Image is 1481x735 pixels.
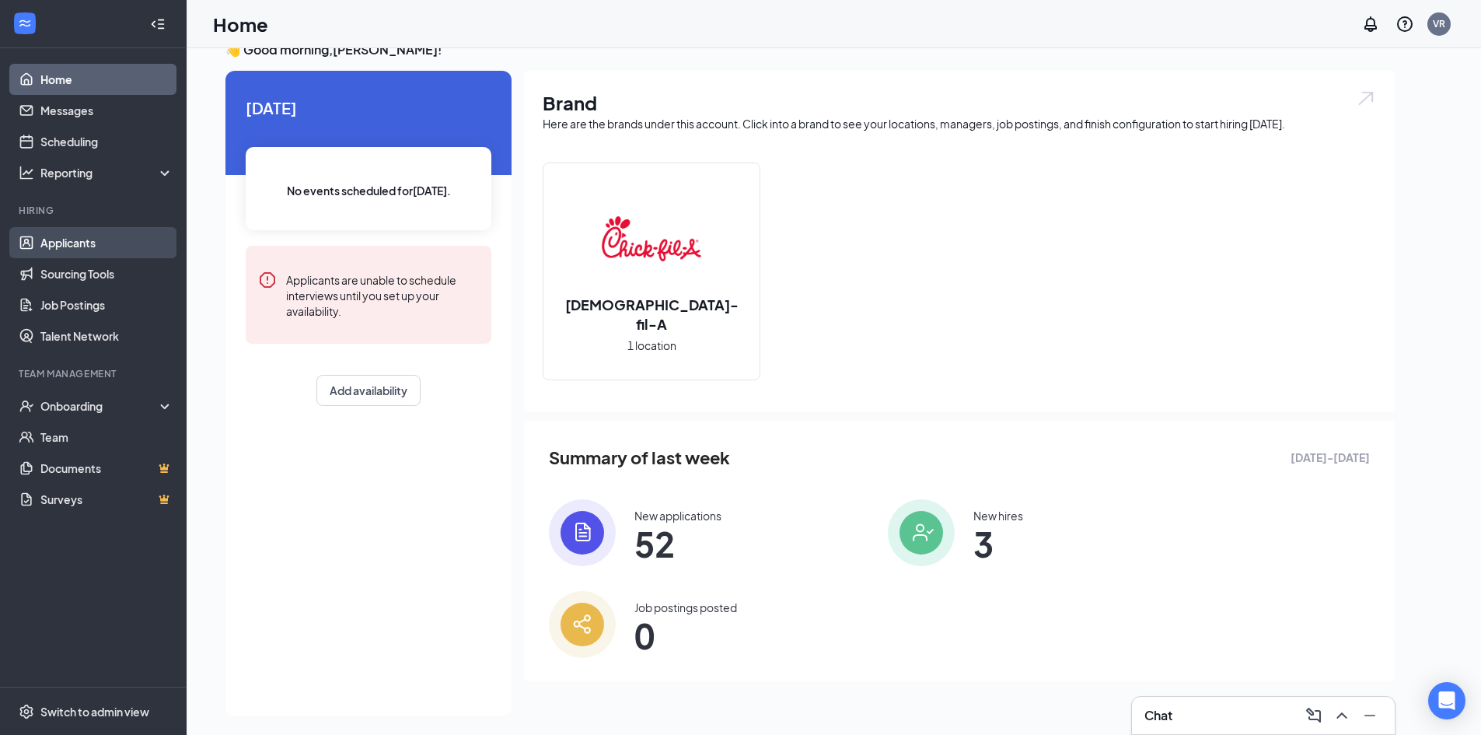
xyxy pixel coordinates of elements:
[973,508,1023,523] div: New hires
[634,621,737,649] span: 0
[1428,682,1465,719] div: Open Intercom Messenger
[1357,703,1382,728] button: Minimize
[246,96,491,120] span: [DATE]
[1433,17,1445,30] div: VR
[19,398,34,414] svg: UserCheck
[1333,706,1351,725] svg: ChevronUp
[634,508,721,523] div: New applications
[1329,703,1354,728] button: ChevronUp
[1356,89,1376,107] img: open.6027fd2a22e1237b5b06.svg
[40,704,149,719] div: Switch to admin view
[543,116,1376,131] div: Here are the brands under this account. Click into a brand to see your locations, managers, job p...
[549,499,616,566] img: icon
[549,591,616,658] img: icon
[627,337,676,354] span: 1 location
[40,398,160,414] div: Onboarding
[1301,703,1326,728] button: ComposeMessage
[634,530,721,558] span: 52
[40,289,173,320] a: Job Postings
[316,375,421,406] button: Add availability
[634,600,737,615] div: Job postings posted
[40,64,173,95] a: Home
[1305,706,1323,725] svg: ComposeMessage
[19,204,170,217] div: Hiring
[19,367,170,380] div: Team Management
[973,530,1023,558] span: 3
[888,499,955,566] img: icon
[40,484,173,515] a: SurveysCrown
[1395,15,1414,33] svg: QuestionInfo
[40,227,173,258] a: Applicants
[40,95,173,126] a: Messages
[1291,449,1370,466] span: [DATE] - [DATE]
[213,11,268,37] h1: Home
[543,295,760,334] h2: [DEMOGRAPHIC_DATA]-fil-A
[40,258,173,289] a: Sourcing Tools
[543,89,1376,116] h1: Brand
[602,189,701,289] img: Chick-fil-A
[40,165,174,180] div: Reporting
[40,453,173,484] a: DocumentsCrown
[1360,706,1379,725] svg: Minimize
[17,16,33,31] svg: WorkstreamLogo
[287,182,451,199] span: No events scheduled for [DATE] .
[549,444,730,471] span: Summary of last week
[150,16,166,32] svg: Collapse
[225,41,1395,58] h3: 👋 Good morning, [PERSON_NAME] !
[40,126,173,157] a: Scheduling
[40,320,173,352] a: Talent Network
[40,422,173,453] a: Team
[1144,707,1172,724] h3: Chat
[1361,15,1380,33] svg: Notifications
[19,165,34,180] svg: Analysis
[286,271,479,319] div: Applicants are unable to schedule interviews until you set up your availability.
[19,704,34,719] svg: Settings
[258,271,277,289] svg: Error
